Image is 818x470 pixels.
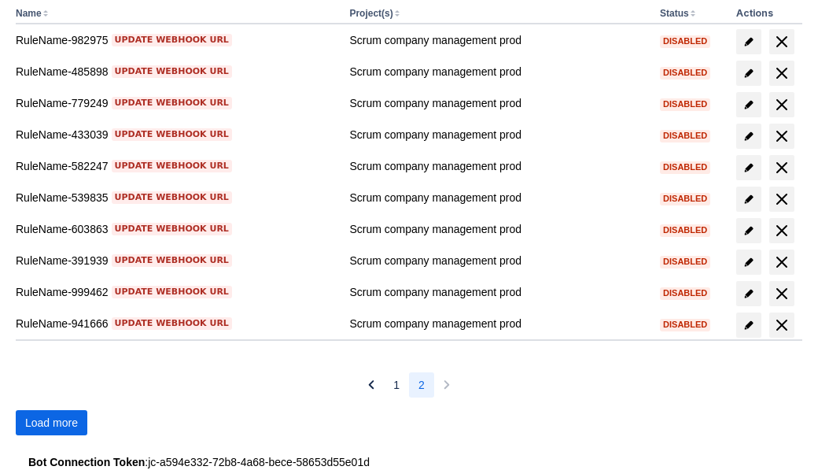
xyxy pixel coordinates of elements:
span: Disabled [660,131,710,140]
span: Update webhook URL [115,286,229,298]
div: RuleName-999462 [16,284,337,300]
span: Disabled [660,163,710,172]
span: edit [742,193,755,205]
span: delete [772,127,791,146]
span: edit [742,161,755,174]
div: Scrum company management prod [349,158,647,174]
div: Scrum company management prod [349,127,647,142]
button: Page 1 [384,372,409,398]
span: Disabled [660,289,710,298]
th: Actions [730,4,802,24]
div: RuleName-433039 [16,127,337,142]
div: Scrum company management prod [349,221,647,237]
span: Update webhook URL [115,97,229,109]
button: Name [16,8,42,19]
span: edit [742,287,755,300]
div: RuleName-982975 [16,32,337,48]
div: RuleName-485898 [16,64,337,80]
span: edit [742,35,755,48]
span: Disabled [660,194,710,203]
div: Scrum company management prod [349,64,647,80]
div: Scrum company management prod [349,32,647,48]
span: Update webhook URL [115,160,229,172]
span: edit [742,256,755,268]
span: delete [772,158,791,177]
span: delete [772,253,791,272]
span: edit [742,224,755,237]
span: Update webhook URL [115,128,229,141]
button: Project(s) [349,8,392,19]
span: Disabled [660,257,710,266]
div: Scrum company management prod [349,190,647,205]
div: RuleName-779249 [16,95,337,111]
span: 1 [393,372,400,398]
span: delete [772,32,791,51]
span: Disabled [660,320,710,329]
span: edit [742,319,755,331]
div: RuleName-941666 [16,316,337,331]
button: Previous [359,372,384,398]
span: delete [772,221,791,240]
span: 2 [418,372,425,398]
span: Update webhook URL [115,34,229,46]
span: delete [772,64,791,83]
div: Scrum company management prod [349,95,647,111]
div: Scrum company management prod [349,253,647,268]
button: Next [434,372,459,398]
div: Scrum company management prod [349,284,647,300]
span: Disabled [660,226,710,235]
span: delete [772,284,791,303]
span: Load more [25,410,78,435]
span: delete [772,316,791,335]
span: Update webhook URL [115,254,229,267]
span: Update webhook URL [115,317,229,330]
span: Disabled [660,37,710,46]
span: Update webhook URL [115,191,229,204]
span: edit [742,67,755,80]
button: Page 2 [409,372,434,398]
span: delete [772,190,791,209]
strong: Bot Connection Token [28,456,145,468]
span: Disabled [660,100,710,109]
div: Scrum company management prod [349,316,647,331]
span: edit [742,98,755,111]
button: Load more [16,410,87,435]
button: Status [660,8,689,19]
span: Disabled [660,68,710,77]
div: RuleName-603863 [16,221,337,237]
span: Update webhook URL [115,223,229,235]
span: delete [772,95,791,114]
nav: Pagination [359,372,459,398]
div: RuleName-539835 [16,190,337,205]
div: RuleName-391939 [16,253,337,268]
span: Update webhook URL [115,65,229,78]
span: edit [742,130,755,142]
div: RuleName-582247 [16,158,337,174]
div: : jc-a594e332-72b8-4a68-bece-58653d55e01d [28,454,790,470]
